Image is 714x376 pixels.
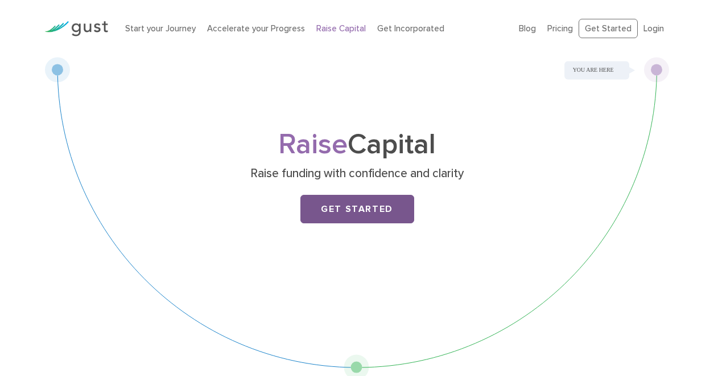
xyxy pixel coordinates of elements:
[44,21,108,36] img: Gust Logo
[133,132,582,158] h1: Capital
[643,23,664,34] a: Login
[579,19,638,39] a: Get Started
[519,23,536,34] a: Blog
[377,23,444,34] a: Get Incorporated
[137,166,577,182] p: Raise funding with confidence and clarity
[300,195,414,223] a: Get Started
[547,23,573,34] a: Pricing
[316,23,366,34] a: Raise Capital
[125,23,196,34] a: Start your Journey
[207,23,305,34] a: Accelerate your Progress
[278,128,348,161] span: Raise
